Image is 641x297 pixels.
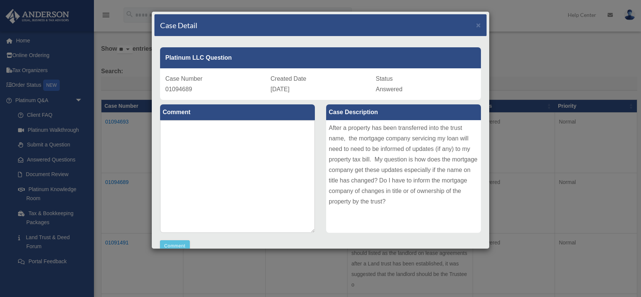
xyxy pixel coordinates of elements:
button: Comment [160,240,190,252]
span: [DATE] [271,86,289,92]
span: Created Date [271,75,306,82]
div: Platinum LLC Question [160,47,481,68]
label: Case Description [326,104,481,120]
div: After a property has been transferred into the trust name, the mortgage company servicing my loan... [326,120,481,233]
span: Status [376,75,393,82]
span: 01094689 [165,86,192,92]
span: Case Number [165,75,203,82]
button: Close [476,21,481,29]
label: Comment [160,104,315,120]
span: Answered [376,86,402,92]
span: × [476,21,481,29]
h4: Case Detail [160,20,197,30]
